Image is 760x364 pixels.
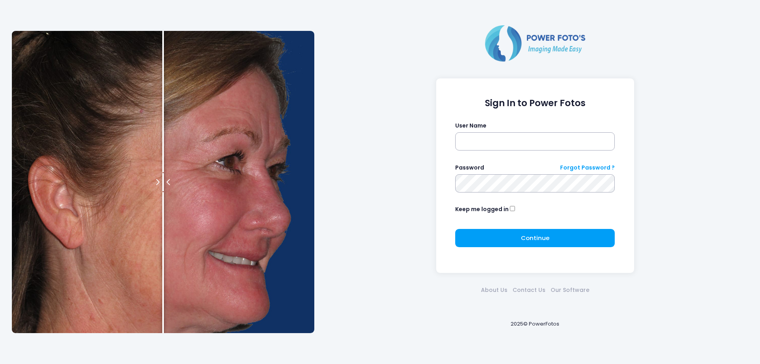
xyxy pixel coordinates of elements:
[560,164,615,172] a: Forgot Password ?
[478,286,510,294] a: About Us
[455,122,486,130] label: User Name
[455,98,615,109] h1: Sign In to Power Fotos
[455,229,615,247] button: Continue
[482,23,589,63] img: Logo
[548,286,592,294] a: Our Software
[521,234,549,242] span: Continue
[322,307,748,341] div: 2025© PowerFotos
[455,205,509,213] label: Keep me logged in
[455,164,484,172] label: Password
[510,286,548,294] a: Contact Us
